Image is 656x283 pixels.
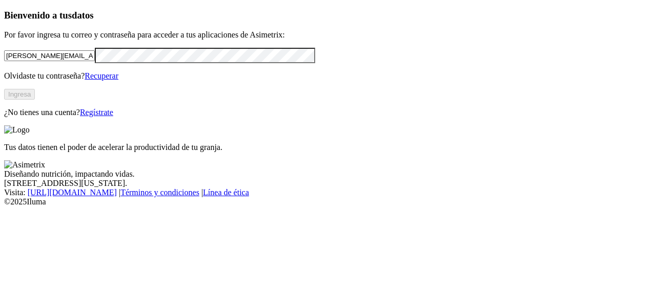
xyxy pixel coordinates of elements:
img: Logo [4,125,30,135]
a: Regístrate [80,108,113,117]
p: ¿No tienes una cuenta? [4,108,652,117]
div: Visita : | | [4,188,652,197]
div: © 2025 Iluma [4,197,652,206]
p: Tus datos tienen el poder de acelerar la productividad de tu granja. [4,143,652,152]
button: Ingresa [4,89,35,100]
div: [STREET_ADDRESS][US_STATE]. [4,179,652,188]
p: Por favor ingresa tu correo y contraseña para acceder a tus aplicaciones de Asimetrix: [4,30,652,40]
a: Recuperar [85,71,118,80]
div: Diseñando nutrición, impactando vidas. [4,169,652,179]
a: Línea de ética [203,188,249,197]
p: Olvidaste tu contraseña? [4,71,652,81]
input: Tu correo [4,50,95,61]
img: Asimetrix [4,160,45,169]
h3: Bienvenido a tus [4,10,652,21]
a: Términos y condiciones [120,188,199,197]
span: datos [72,10,94,21]
a: [URL][DOMAIN_NAME] [28,188,117,197]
